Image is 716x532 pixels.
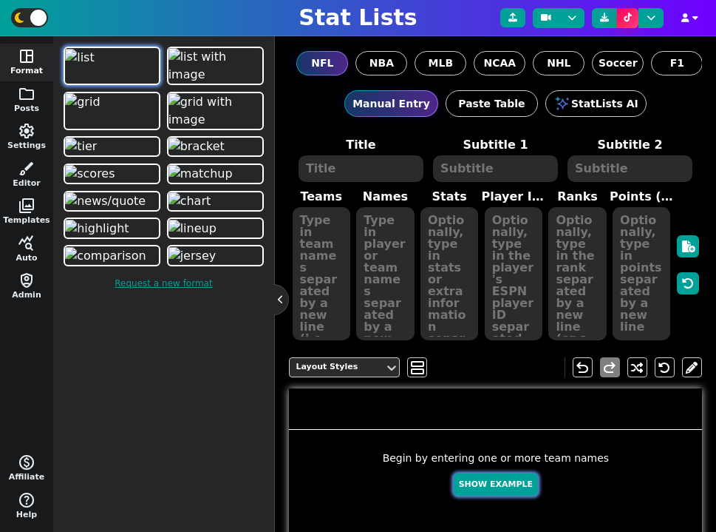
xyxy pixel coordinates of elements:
img: list [65,49,95,67]
img: matchup [168,165,233,183]
label: Stats [417,188,482,206]
button: undo [573,357,593,377]
div: Begin by entering one or more team names [289,451,702,503]
button: Show Example [454,474,538,496]
img: highlight [65,220,129,238]
label: Points (< 8 teams) [610,188,674,206]
button: Manual Entry [344,90,438,117]
span: F1 [670,55,684,71]
span: redo [601,359,618,377]
span: shield_person [18,272,35,289]
button: Paste Table [446,90,538,117]
img: chart [168,192,211,210]
img: tier [65,138,97,155]
span: undo [573,359,591,377]
span: NFL [311,55,333,71]
span: brush [18,160,35,178]
img: grid [65,93,100,111]
button: redo [600,357,620,377]
label: Subtitle 2 [563,136,698,154]
img: lineup [168,220,216,238]
span: MLB [429,55,454,71]
span: space_dashboard [18,47,35,65]
a: Request a new format [61,269,267,297]
span: monetization_on [18,454,35,471]
label: Ranks [545,188,610,206]
span: NCAA [484,55,516,71]
label: Names [353,188,417,206]
img: jersey [168,247,216,265]
label: Player ID/Image URL [482,188,546,206]
button: StatLists AI [545,90,647,117]
img: scores [65,165,115,183]
img: bracket [168,138,225,155]
span: NBA [369,55,394,71]
span: Soccer [599,55,638,71]
h1: Stat Lists [299,4,417,31]
label: Subtitle 1 [428,136,562,154]
span: settings [18,122,35,140]
label: Title [293,136,428,154]
span: photo_library [18,197,35,215]
img: news/quote [65,192,146,210]
span: NHL [547,55,570,71]
img: grid with image [168,93,262,129]
span: folder [18,85,35,103]
img: comparison [65,247,146,265]
div: Layout Styles [296,361,378,374]
span: query_stats [18,235,35,252]
span: help [18,491,35,509]
label: Teams [289,188,353,206]
img: list with image [168,48,262,84]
